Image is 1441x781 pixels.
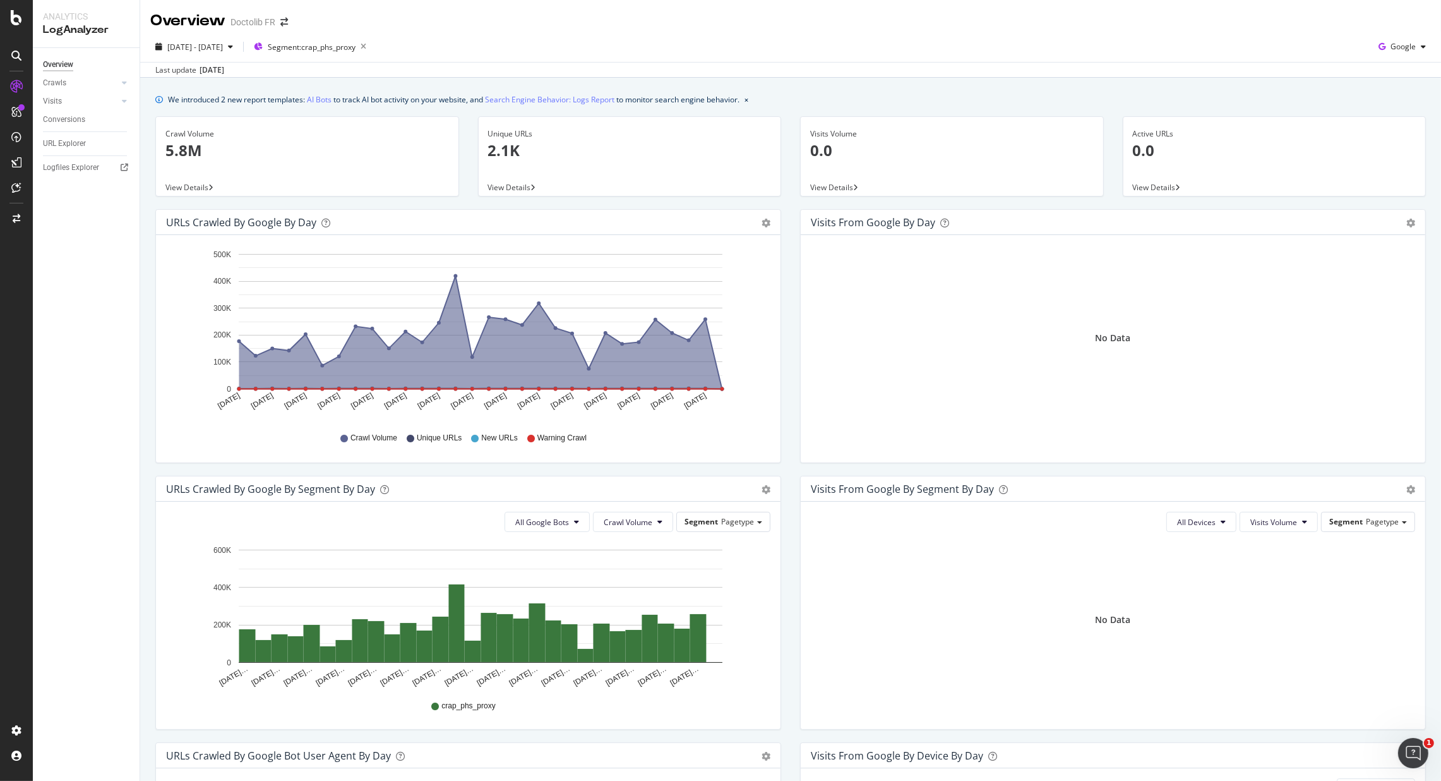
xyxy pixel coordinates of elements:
[43,10,129,23] div: Analytics
[213,250,231,259] text: 500K
[450,391,475,411] text: [DATE]
[230,16,275,28] div: Doctolib FR
[488,182,531,193] span: View Details
[249,391,275,411] text: [DATE]
[166,749,391,762] div: URLs Crawled by Google bot User Agent By Day
[43,161,99,174] div: Logfiles Explorer
[810,140,1094,161] p: 0.0
[43,95,118,108] a: Visits
[165,128,449,140] div: Crawl Volume
[166,483,375,495] div: URLs Crawled by Google By Segment By Day
[604,517,652,528] span: Crawl Volume
[441,701,495,711] span: crap_phs_proxy
[417,433,462,444] span: Unique URLs
[43,23,129,37] div: LogAnalyzer
[1398,738,1428,768] iframe: Intercom live chat
[1240,512,1318,532] button: Visits Volume
[1166,512,1236,532] button: All Devices
[213,331,231,340] text: 200K
[649,391,674,411] text: [DATE]
[481,433,517,444] span: New URLs
[482,391,508,411] text: [DATE]
[166,216,316,229] div: URLs Crawled by Google by day
[488,128,772,140] div: Unique URLs
[683,391,708,411] text: [DATE]
[810,182,853,193] span: View Details
[1133,140,1416,161] p: 0.0
[43,113,85,126] div: Conversions
[593,512,673,532] button: Crawl Volume
[549,391,575,411] text: [DATE]
[515,517,569,528] span: All Google Bots
[811,216,935,229] div: Visits from Google by day
[268,42,356,52] span: Segment: crap_phs_proxy
[485,93,614,106] a: Search Engine Behavior: Logs Report
[200,64,224,76] div: [DATE]
[762,219,770,227] div: gear
[216,391,241,411] text: [DATE]
[43,76,118,90] a: Crawls
[741,90,751,109] button: close banner
[43,95,62,108] div: Visits
[165,182,208,193] span: View Details
[583,391,608,411] text: [DATE]
[1177,517,1216,528] span: All Devices
[43,137,131,150] a: URL Explorer
[1133,128,1416,140] div: Active URLs
[227,658,231,667] text: 0
[811,483,994,495] div: Visits from Google By Segment By Day
[43,113,131,126] a: Conversions
[1250,517,1297,528] span: Visits Volume
[166,245,770,421] svg: A chart.
[516,391,541,411] text: [DATE]
[213,621,231,630] text: 200K
[43,58,131,71] a: Overview
[167,42,223,52] span: [DATE] - [DATE]
[721,516,754,527] span: Pagetype
[1366,516,1399,527] span: Pagetype
[150,37,238,57] button: [DATE] - [DATE]
[1329,516,1363,527] span: Segment
[383,391,408,411] text: [DATE]
[150,10,225,32] div: Overview
[810,128,1094,140] div: Visits Volume
[616,391,641,411] text: [DATE]
[213,546,231,555] text: 600K
[280,18,288,27] div: arrow-right-arrow-left
[227,385,231,394] text: 0
[762,485,770,494] div: gear
[1406,219,1415,227] div: gear
[811,749,983,762] div: Visits From Google By Device By Day
[505,512,590,532] button: All Google Bots
[1390,41,1416,52] span: Google
[43,161,131,174] a: Logfiles Explorer
[1406,485,1415,494] div: gear
[213,304,231,313] text: 300K
[350,433,397,444] span: Crawl Volume
[283,391,308,411] text: [DATE]
[168,93,739,106] div: We introduced 2 new report templates: to track AI bot activity on your website, and to monitor se...
[165,140,449,161] p: 5.8M
[307,93,332,106] a: AI Bots
[155,93,1426,106] div: info banner
[43,58,73,71] div: Overview
[1133,182,1176,193] span: View Details
[1096,332,1131,344] div: No Data
[537,433,587,444] span: Warning Crawl
[488,140,772,161] p: 2.1K
[316,391,342,411] text: [DATE]
[685,516,718,527] span: Segment
[43,76,66,90] div: Crawls
[416,391,441,411] text: [DATE]
[43,137,86,150] div: URL Explorer
[249,37,371,57] button: Segment:crap_phs_proxy
[1424,738,1434,748] span: 1
[166,542,770,689] svg: A chart.
[213,583,231,592] text: 400K
[213,277,231,286] text: 400K
[155,64,224,76] div: Last update
[762,752,770,761] div: gear
[349,391,374,411] text: [DATE]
